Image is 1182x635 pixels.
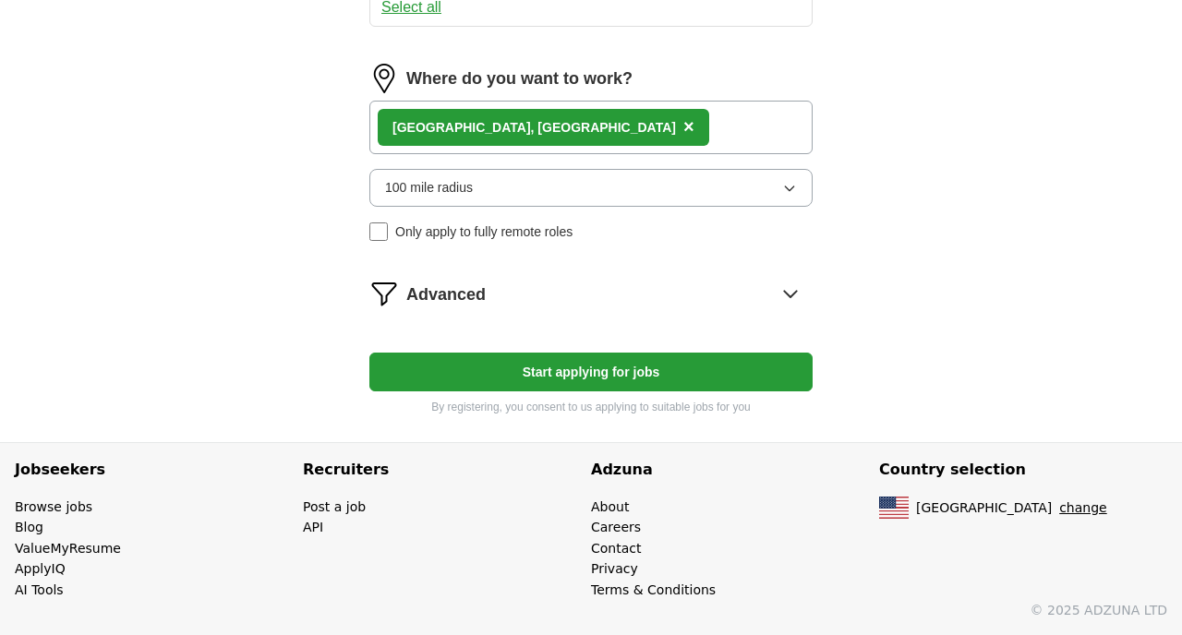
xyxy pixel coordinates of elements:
a: Browse jobs [15,499,92,514]
a: Careers [591,520,641,534]
a: Contact [591,541,641,556]
label: Where do you want to work? [406,66,633,92]
span: [GEOGRAPHIC_DATA] [916,497,1052,518]
div: [GEOGRAPHIC_DATA], [GEOGRAPHIC_DATA] [392,117,676,138]
a: Post a job [303,499,366,514]
img: location.png [369,64,399,93]
p: By registering, you consent to us applying to suitable jobs for you [369,399,813,416]
img: filter [369,279,399,308]
button: × [683,113,694,142]
a: Blog [15,520,43,534]
span: Only apply to fully remote roles [395,222,573,242]
span: Advanced [406,282,486,308]
button: Start applying for jobs [369,353,813,391]
span: × [683,116,694,137]
a: AI Tools [15,582,64,597]
a: Terms & Conditions [591,582,716,597]
a: About [591,499,629,514]
a: ValueMyResume [15,541,121,556]
button: change [1059,497,1107,518]
a: ApplyIQ [15,561,66,576]
a: API [303,520,323,534]
a: Privacy [591,561,638,576]
button: 100 mile radius [369,169,813,206]
input: Only apply to fully remote roles [369,222,388,241]
img: US flag [879,497,909,519]
h4: Country selection [879,443,1167,497]
span: 100 mile radius [385,177,473,198]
